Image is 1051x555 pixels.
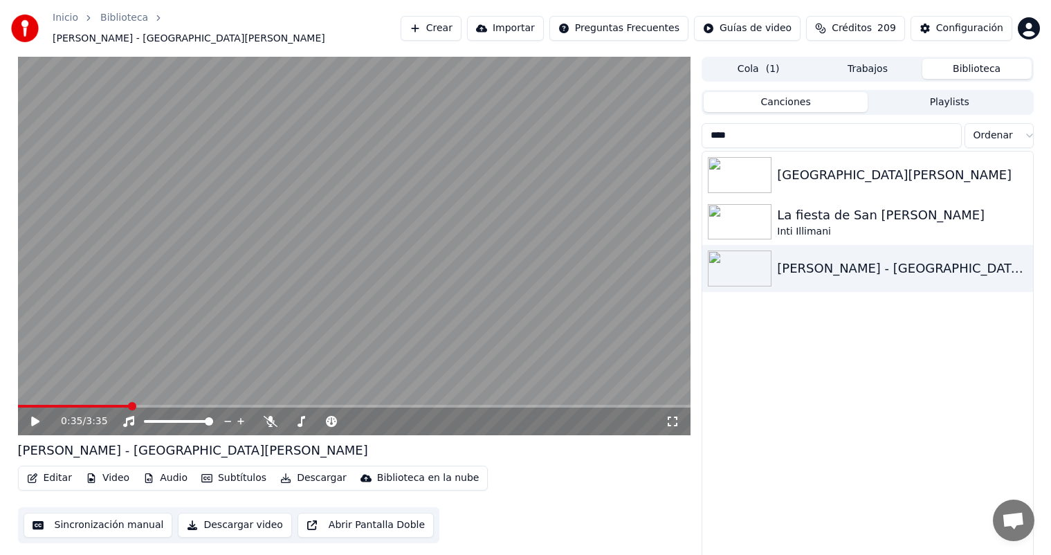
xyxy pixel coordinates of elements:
[877,21,896,35] span: 209
[53,32,325,46] span: [PERSON_NAME] - [GEOGRAPHIC_DATA][PERSON_NAME]
[813,59,922,79] button: Trabajos
[298,513,434,538] button: Abrir Pantalla Doble
[138,468,193,488] button: Audio
[777,259,1027,278] div: [PERSON_NAME] - [GEOGRAPHIC_DATA][PERSON_NAME]
[377,471,479,485] div: Biblioteca en la nube
[24,513,173,538] button: Sincronización manual
[922,59,1032,79] button: Biblioteca
[178,513,291,538] button: Descargar video
[704,59,813,79] button: Cola
[777,206,1027,225] div: La fiesta de San [PERSON_NAME]
[777,165,1027,185] div: [GEOGRAPHIC_DATA][PERSON_NAME]
[993,500,1034,541] div: Chat abierto
[53,11,401,46] nav: breadcrumb
[61,415,82,428] span: 0:35
[100,11,148,25] a: Biblioteca
[766,62,780,76] span: ( 1 )
[777,225,1027,239] div: Inti Illimani
[21,468,77,488] button: Editar
[974,129,1013,143] span: Ordenar
[694,16,801,41] button: Guías de video
[80,468,135,488] button: Video
[86,415,107,428] span: 3:35
[704,92,868,112] button: Canciones
[11,15,39,42] img: youka
[18,441,368,460] div: [PERSON_NAME] - [GEOGRAPHIC_DATA][PERSON_NAME]
[832,21,872,35] span: Créditos
[868,92,1032,112] button: Playlists
[806,16,905,41] button: Créditos209
[467,16,544,41] button: Importar
[401,16,461,41] button: Crear
[196,468,272,488] button: Subtítulos
[275,468,352,488] button: Descargar
[61,415,94,428] div: /
[911,16,1012,41] button: Configuración
[549,16,688,41] button: Preguntas Frecuentes
[936,21,1003,35] div: Configuración
[53,11,78,25] a: Inicio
